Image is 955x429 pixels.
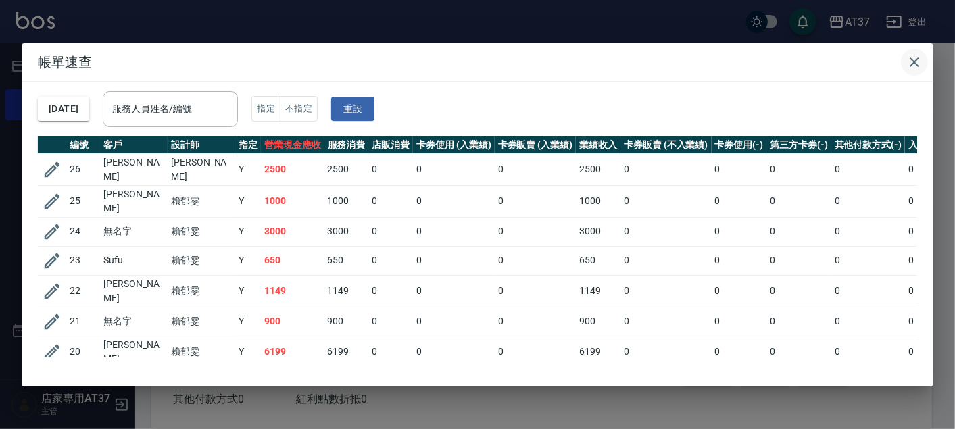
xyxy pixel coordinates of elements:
[712,246,767,275] td: 0
[712,136,767,154] th: 卡券使用(-)
[413,185,495,217] td: 0
[235,217,261,246] td: Y
[168,153,235,185] td: [PERSON_NAME]
[66,217,100,246] td: 24
[280,96,318,122] button: 不指定
[831,185,906,217] td: 0
[620,153,711,185] td: 0
[576,136,620,154] th: 業績收入
[576,217,620,246] td: 3000
[324,275,369,307] td: 1149
[495,336,577,368] td: 0
[766,307,831,336] td: 0
[368,246,413,275] td: 0
[368,275,413,307] td: 0
[368,217,413,246] td: 0
[368,185,413,217] td: 0
[620,336,711,368] td: 0
[168,275,235,307] td: 賴郁雯
[831,217,906,246] td: 0
[766,185,831,217] td: 0
[620,275,711,307] td: 0
[235,136,261,154] th: 指定
[766,153,831,185] td: 0
[413,246,495,275] td: 0
[495,246,577,275] td: 0
[831,246,906,275] td: 0
[831,275,906,307] td: 0
[235,153,261,185] td: Y
[495,307,577,336] td: 0
[168,185,235,217] td: 賴郁雯
[368,153,413,185] td: 0
[261,153,324,185] td: 2500
[495,153,577,185] td: 0
[620,307,711,336] td: 0
[235,246,261,275] td: Y
[576,185,620,217] td: 1000
[831,336,906,368] td: 0
[712,217,767,246] td: 0
[712,336,767,368] td: 0
[766,217,831,246] td: 0
[261,246,324,275] td: 650
[495,275,577,307] td: 0
[100,275,168,307] td: [PERSON_NAME]
[261,217,324,246] td: 3000
[495,217,577,246] td: 0
[324,136,369,154] th: 服務消費
[66,153,100,185] td: 26
[413,336,495,368] td: 0
[66,246,100,275] td: 23
[766,246,831,275] td: 0
[712,307,767,336] td: 0
[576,307,620,336] td: 900
[368,307,413,336] td: 0
[331,97,374,122] button: 重設
[261,275,324,307] td: 1149
[712,185,767,217] td: 0
[261,185,324,217] td: 1000
[620,246,711,275] td: 0
[413,217,495,246] td: 0
[495,136,577,154] th: 卡券販賣 (入業績)
[324,307,369,336] td: 900
[324,217,369,246] td: 3000
[100,246,168,275] td: Sufu
[235,307,261,336] td: Y
[100,185,168,217] td: [PERSON_NAME]
[168,246,235,275] td: 賴郁雯
[66,307,100,336] td: 21
[66,136,100,154] th: 編號
[495,185,577,217] td: 0
[831,153,906,185] td: 0
[576,336,620,368] td: 6199
[168,136,235,154] th: 設計師
[100,136,168,154] th: 客戶
[576,153,620,185] td: 2500
[712,153,767,185] td: 0
[766,136,831,154] th: 第三方卡券(-)
[22,43,933,81] h2: 帳單速查
[712,275,767,307] td: 0
[235,185,261,217] td: Y
[368,136,413,154] th: 店販消費
[38,97,89,122] button: [DATE]
[620,185,711,217] td: 0
[766,336,831,368] td: 0
[620,136,711,154] th: 卡券販賣 (不入業績)
[168,336,235,368] td: 賴郁雯
[100,153,168,185] td: [PERSON_NAME]
[100,307,168,336] td: 無名字
[261,307,324,336] td: 900
[324,336,369,368] td: 6199
[368,336,413,368] td: 0
[831,307,906,336] td: 0
[576,275,620,307] td: 1149
[100,217,168,246] td: 無名字
[251,96,280,122] button: 指定
[576,246,620,275] td: 650
[766,275,831,307] td: 0
[413,153,495,185] td: 0
[100,336,168,368] td: [PERSON_NAME]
